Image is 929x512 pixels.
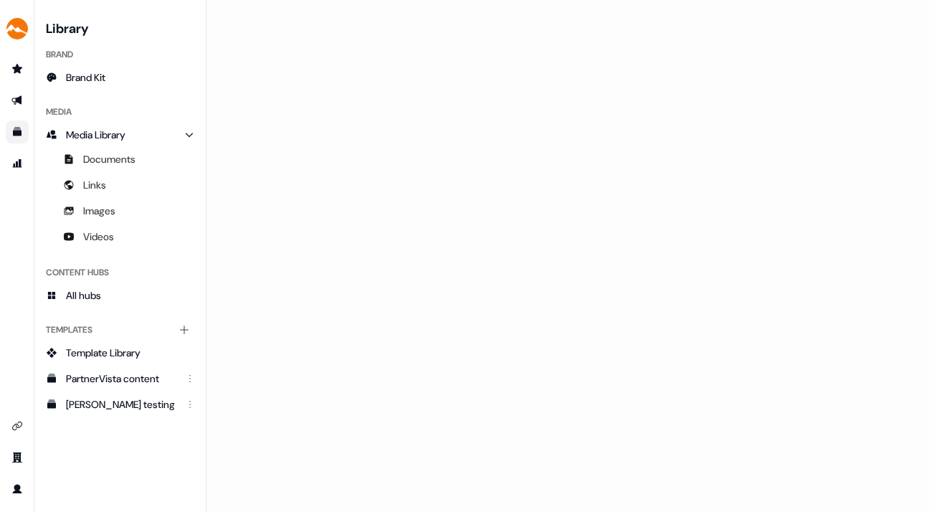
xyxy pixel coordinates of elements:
[66,288,101,303] span: All hubs
[66,128,125,142] span: Media Library
[40,199,200,222] a: Images
[66,346,140,360] span: Template Library
[83,178,106,192] span: Links
[66,397,177,412] div: [PERSON_NAME] testing
[83,204,115,218] span: Images
[40,148,200,171] a: Documents
[40,284,200,307] a: All hubs
[40,100,200,123] div: Media
[40,261,200,284] div: Content Hubs
[6,478,29,501] a: Go to profile
[40,123,200,146] a: Media Library
[40,393,200,416] a: [PERSON_NAME] testing
[40,43,200,66] div: Brand
[6,57,29,80] a: Go to prospects
[40,341,200,364] a: Template Library
[40,66,200,89] a: Brand Kit
[40,174,200,196] a: Links
[40,17,200,37] h3: Library
[83,229,114,244] span: Videos
[6,120,29,143] a: Go to templates
[66,371,177,386] div: PartnerVista content
[6,446,29,469] a: Go to team
[40,225,200,248] a: Videos
[40,367,200,390] a: PartnerVista content
[83,152,135,166] span: Documents
[66,70,105,85] span: Brand Kit
[6,414,29,437] a: Go to integrations
[6,152,29,175] a: Go to attribution
[40,318,200,341] div: Templates
[6,89,29,112] a: Go to outbound experience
